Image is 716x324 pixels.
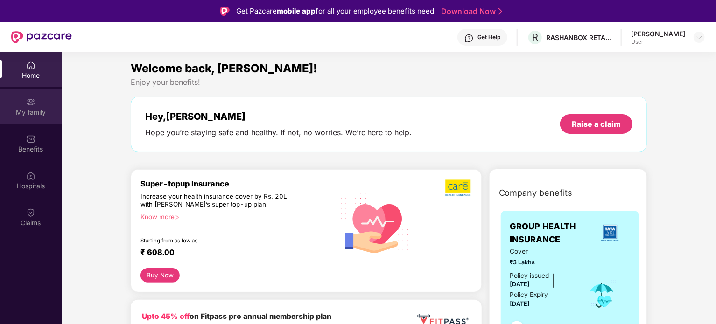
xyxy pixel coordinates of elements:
[510,220,590,247] span: GROUP HEALTH INSURANCE
[498,7,502,16] img: Stroke
[532,32,538,43] span: R
[140,237,294,244] div: Starting from as low as
[11,31,72,43] img: New Pazcare Logo
[26,97,35,107] img: svg+xml;base64,PHN2ZyB3aWR0aD0iMjAiIGhlaWdodD0iMjAiIHZpZXdCb3g9IjAgMCAyMCAyMCIgZmlsbD0ibm9uZSIgeG...
[695,34,703,41] img: svg+xml;base64,PHN2ZyBpZD0iRHJvcGRvd24tMzJ4MzIiIHhtbG5zPSJodHRwOi8vd3d3LnczLm9yZy8yMDAwL3N2ZyIgd2...
[26,134,35,144] img: svg+xml;base64,PHN2ZyBpZD0iQmVuZWZpdHMiIHhtbG5zPSJodHRwOi8vd3d3LnczLm9yZy8yMDAwL3N2ZyIgd2lkdGg9Ij...
[546,33,611,42] div: RASHANBOX RETAIL PRIVATE LIMITED
[26,61,35,70] img: svg+xml;base64,PHN2ZyBpZD0iSG9tZSIgeG1sbnM9Imh0dHA6Ly93d3cudzMub3JnLzIwMDAvc3ZnIiB3aWR0aD0iMjAiIG...
[140,268,180,283] button: Buy Now
[175,215,180,220] span: right
[26,171,35,180] img: svg+xml;base64,PHN2ZyBpZD0iSG9zcGl0YWxzIiB4bWxucz0iaHR0cDovL3d3dy53My5vcmcvMjAwMC9zdmciIHdpZHRoPS...
[499,186,573,200] span: Company benefits
[140,248,324,259] div: ₹ 608.00
[477,34,500,41] div: Get Help
[464,34,474,43] img: svg+xml;base64,PHN2ZyBpZD0iSGVscC0zMngzMiIgeG1sbnM9Imh0dHA6Ly93d3cudzMub3JnLzIwMDAvc3ZnIiB3aWR0aD...
[140,179,334,188] div: Super-topup Insurance
[441,7,499,16] a: Download Now
[510,258,574,267] span: ₹3 Lakhs
[140,213,328,220] div: Know more
[140,193,294,209] div: Increase your health insurance cover by Rs. 20L with [PERSON_NAME]’s super top-up plan.
[131,62,317,75] span: Welcome back, [PERSON_NAME]!
[631,38,685,46] div: User
[587,280,617,310] img: icon
[131,77,647,87] div: Enjoy your benefits!
[334,181,417,266] img: svg+xml;base64,PHN2ZyB4bWxucz0iaHR0cDovL3d3dy53My5vcmcvMjAwMC9zdmciIHhtbG5zOnhsaW5rPSJodHRwOi8vd3...
[26,208,35,217] img: svg+xml;base64,PHN2ZyBpZD0iQ2xhaW0iIHhtbG5zPSJodHRwOi8vd3d3LnczLm9yZy8yMDAwL3N2ZyIgd2lkdGg9IjIwIi...
[220,7,230,16] img: Logo
[510,290,548,300] div: Policy Expiry
[597,221,623,246] img: insurerLogo
[142,312,190,321] b: Upto 45% off
[510,247,574,256] span: Cover
[277,7,316,15] strong: mobile app
[572,119,621,129] div: Raise a claim
[145,128,412,138] div: Hope you’re staying safe and healthy. If not, no worries. We’re here to help.
[236,6,434,17] div: Get Pazcare for all your employee benefits need
[510,300,530,307] span: [DATE]
[445,179,472,197] img: b5dec4f62d2307b9de63beb79f102df3.png
[631,29,685,38] div: [PERSON_NAME]
[145,111,412,122] div: Hey, [PERSON_NAME]
[142,312,331,321] b: on Fitpass pro annual membership plan
[510,271,549,281] div: Policy issued
[510,281,530,288] span: [DATE]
